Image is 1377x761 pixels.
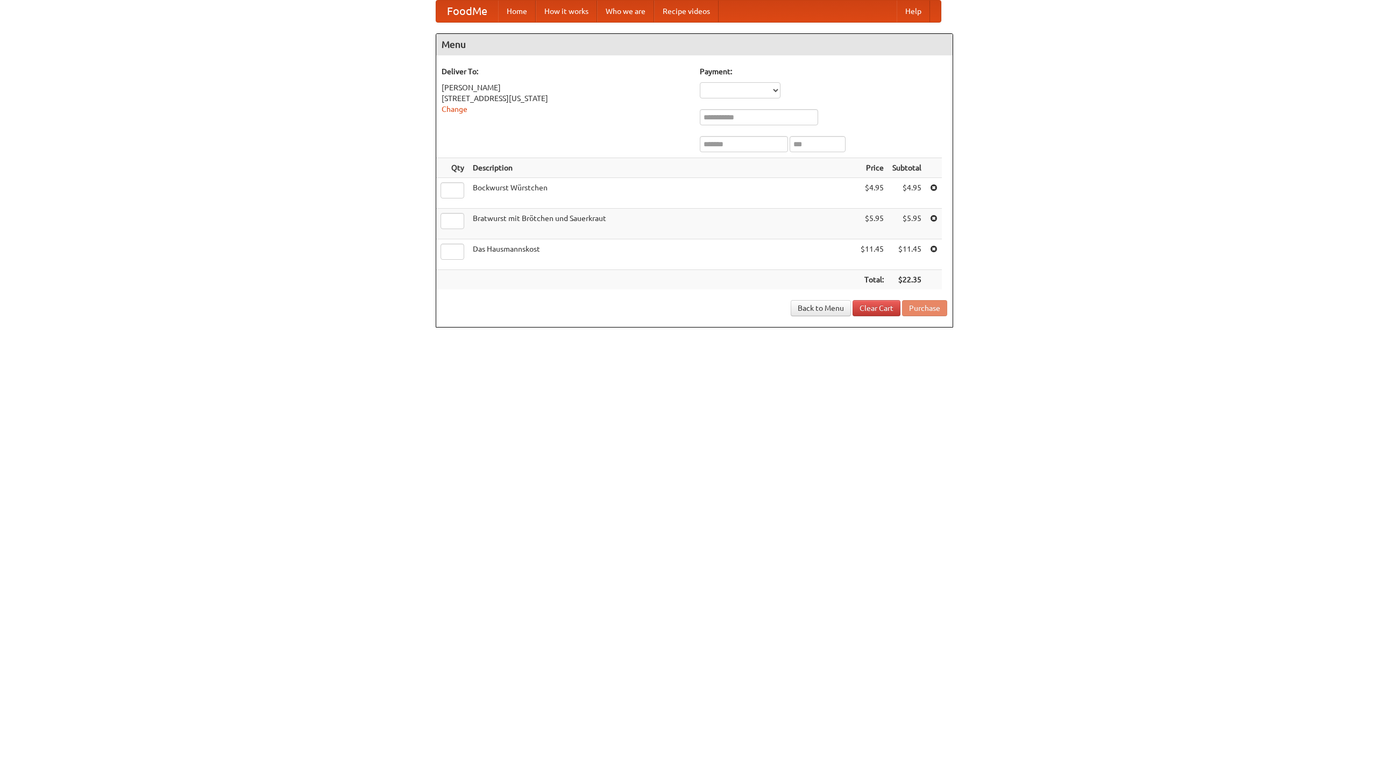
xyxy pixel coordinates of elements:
[888,178,926,209] td: $4.95
[856,158,888,178] th: Price
[888,270,926,290] th: $22.35
[897,1,930,22] a: Help
[856,209,888,239] td: $5.95
[856,178,888,209] td: $4.95
[442,66,689,77] h5: Deliver To:
[597,1,654,22] a: Who we are
[888,158,926,178] th: Subtotal
[469,158,856,178] th: Description
[442,93,689,104] div: [STREET_ADDRESS][US_STATE]
[469,209,856,239] td: Bratwurst mit Brötchen und Sauerkraut
[888,209,926,239] td: $5.95
[654,1,719,22] a: Recipe videos
[902,300,947,316] button: Purchase
[888,239,926,270] td: $11.45
[442,105,467,113] a: Change
[856,270,888,290] th: Total:
[700,66,947,77] h5: Payment:
[498,1,536,22] a: Home
[536,1,597,22] a: How it works
[469,239,856,270] td: Das Hausmannskost
[853,300,900,316] a: Clear Cart
[436,1,498,22] a: FoodMe
[791,300,851,316] a: Back to Menu
[436,158,469,178] th: Qty
[469,178,856,209] td: Bockwurst Würstchen
[436,34,953,55] h4: Menu
[442,82,689,93] div: [PERSON_NAME]
[856,239,888,270] td: $11.45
